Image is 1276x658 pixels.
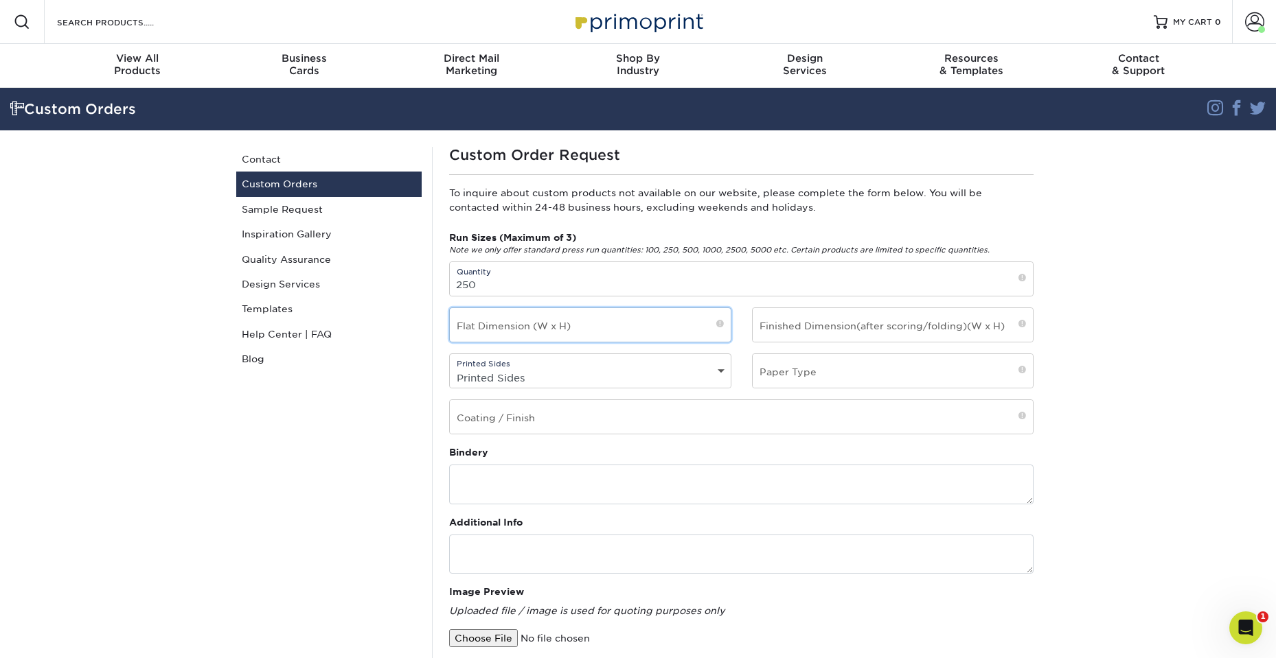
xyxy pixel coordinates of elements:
[721,44,888,88] a: DesignServices
[721,52,888,77] div: Services
[555,52,722,64] span: Shop By
[54,44,221,88] a: View AllProducts
[56,14,190,30] input: SEARCH PRODUCTS.....
[449,246,990,255] em: Note we only offer standard press run quantities: 100, 250, 500, 1000, 2500, 5000 etc. Certain pr...
[449,447,488,458] strong: Bindery
[236,247,422,272] a: Quality Assurance
[236,322,422,346] a: Help Center | FAQ
[888,44,1055,88] a: Resources& Templates
[388,44,555,88] a: Direct MailMarketing
[54,52,221,64] span: View All
[221,52,388,77] div: Cards
[236,172,422,196] a: Custom Orders
[449,147,1034,163] h1: Custom Order Request
[449,605,725,616] em: Uploaded file / image is used for quoting purposes only
[236,346,422,371] a: Blog
[1257,611,1268,622] span: 1
[236,197,422,222] a: Sample Request
[221,44,388,88] a: BusinessCards
[236,296,422,321] a: Templates
[449,586,524,597] strong: Image Preview
[888,52,1055,64] span: Resources
[449,232,576,243] strong: Run Sizes (Maximum of 3)
[1055,44,1222,88] a: Contact& Support
[721,52,888,64] span: Design
[1173,16,1212,28] span: MY CART
[1215,17,1221,27] span: 0
[1055,52,1222,77] div: & Support
[388,52,555,64] span: Direct Mail
[888,52,1055,77] div: & Templates
[221,52,388,64] span: Business
[569,7,707,36] img: Primoprint
[555,44,722,88] a: Shop ByIndustry
[236,147,422,172] a: Contact
[236,222,422,246] a: Inspiration Gallery
[236,272,422,296] a: Design Services
[54,52,221,77] div: Products
[388,52,555,77] div: Marketing
[555,52,722,77] div: Industry
[1055,52,1222,64] span: Contact
[1229,611,1262,644] iframe: Intercom live chat
[449,186,1034,214] p: To inquire about custom products not available on our website, please complete the form below. Yo...
[449,517,523,528] strong: Additional Info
